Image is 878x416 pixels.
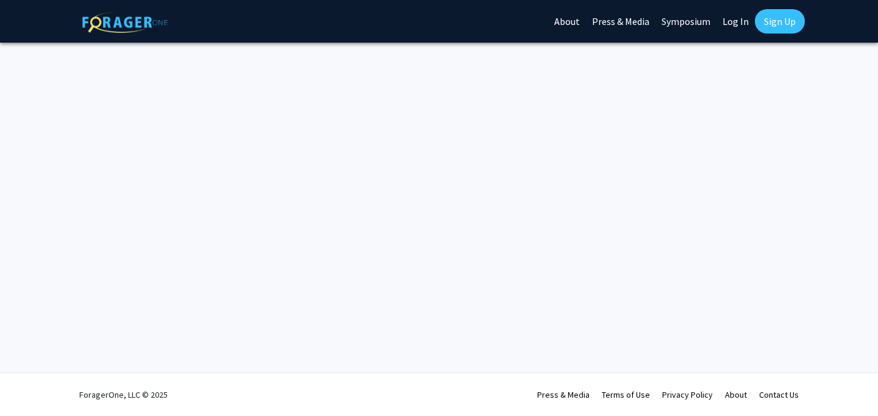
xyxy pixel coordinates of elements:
a: Privacy Policy [662,389,713,400]
a: Contact Us [759,389,799,400]
a: Terms of Use [602,389,650,400]
img: ForagerOne Logo [82,12,168,33]
div: ForagerOne, LLC © 2025 [79,373,168,416]
a: About [725,389,747,400]
a: Sign Up [755,9,805,33]
a: Press & Media [537,389,590,400]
